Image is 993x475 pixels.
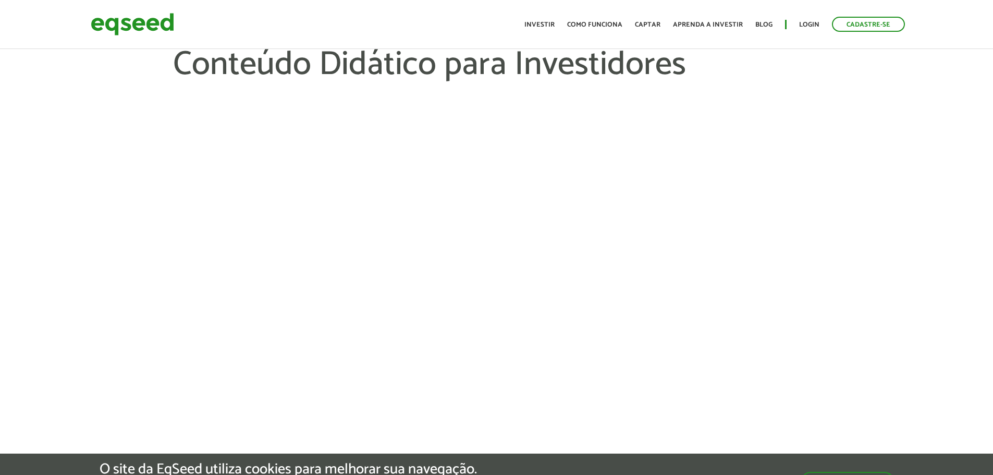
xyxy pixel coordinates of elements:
h1: Conteúdo Didático para Investidores [173,47,819,115]
a: Aprenda a investir [673,21,743,28]
a: Captar [635,21,660,28]
a: Blog [755,21,773,28]
a: Login [799,21,819,28]
img: EqSeed [91,10,174,38]
a: Como funciona [567,21,622,28]
a: Cadastre-se [832,17,905,32]
a: Investir [524,21,555,28]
